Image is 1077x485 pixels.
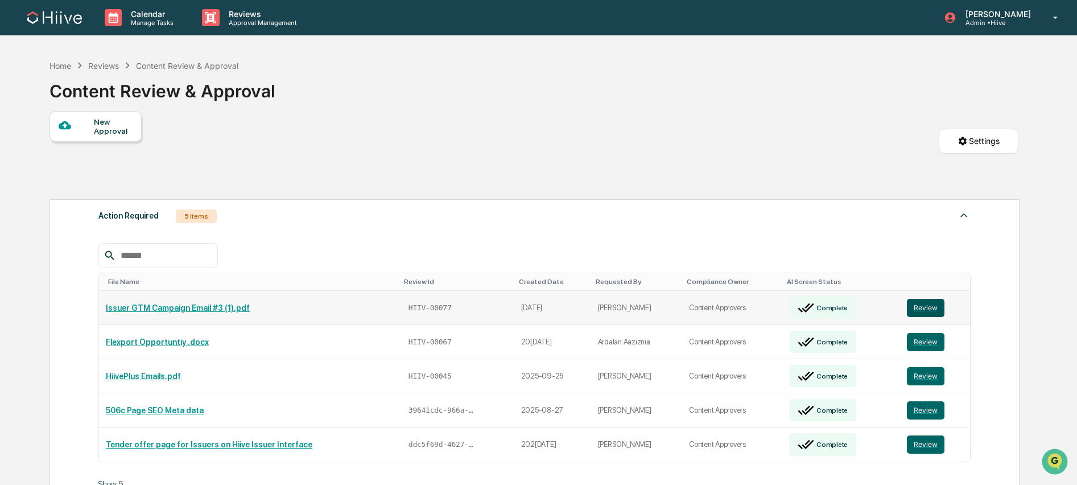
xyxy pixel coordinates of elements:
button: Review [907,299,944,317]
span: Pylon [113,193,138,202]
div: Reviews [88,61,119,71]
span: 39641cdc-966a-4e65-879f-2a6a777944d8 [408,406,477,415]
a: Review [907,333,963,351]
button: Start new chat [193,91,207,104]
td: Content Approvers [682,393,782,428]
div: Action Required [98,208,159,223]
iframe: Open customer support [1041,447,1071,478]
button: Review [907,367,944,385]
div: Toggle SortBy [787,278,896,286]
img: caret [957,208,971,222]
p: Approval Management [220,19,303,27]
a: Tender offer page for Issuers on Hiive Issuer Interface [106,440,312,449]
p: Admin • Hiive [956,19,1037,27]
div: Complete [814,304,848,312]
a: Review [907,367,963,385]
td: 20[DATE] [514,325,591,359]
a: HiivePlus Emails.pdf [106,372,181,381]
a: Issuer GTM Campaign Email #3 (1).pdf [106,303,250,313]
span: Data Lookup [23,165,72,176]
td: Content Approvers [682,359,782,393]
div: New Approval [94,117,132,135]
div: Complete [814,406,848,414]
button: Review [907,333,944,351]
div: Toggle SortBy [404,278,510,286]
p: Manage Tasks [122,19,179,27]
td: Content Approvers [682,325,782,359]
div: Toggle SortBy [108,278,395,286]
div: 🗄️ [82,145,92,154]
button: Review [907,435,944,454]
div: We're available if you need us! [39,98,144,108]
div: 5 Items [176,209,217,223]
div: Complete [814,441,848,449]
span: HIIV-00067 [408,338,452,347]
div: Complete [814,338,848,346]
td: [PERSON_NAME] [591,359,682,393]
a: Powered byPylon [80,192,138,202]
button: Settings [939,129,1018,154]
span: Preclearance [23,143,73,155]
span: HIIV-00077 [408,303,452,313]
a: 🖐️Preclearance [7,139,78,159]
span: ddc5f69d-4627-4722-aeaa-ccc955e7ddc8 [408,440,477,449]
p: [PERSON_NAME] [956,9,1037,19]
td: [PERSON_NAME] [591,428,682,461]
p: Calendar [122,9,179,19]
div: Toggle SortBy [519,278,587,286]
button: Review [907,401,944,420]
a: 506c Page SEO Meta data [106,406,204,415]
div: Home [49,61,71,71]
span: Attestations [94,143,141,155]
a: Review [907,435,963,454]
div: Content Review & Approval [49,72,275,101]
a: Review [907,401,963,420]
div: Toggle SortBy [596,278,678,286]
p: Reviews [220,9,303,19]
td: Content Approvers [682,428,782,461]
a: Review [907,299,963,317]
p: How can we help? [11,24,207,42]
td: 2025-09-25 [514,359,591,393]
div: 🔎 [11,166,20,175]
td: Content Approvers [682,291,782,325]
a: 🔎Data Lookup [7,161,76,181]
img: logo [27,11,82,24]
a: Flexport Opportuntiy .docx [106,338,209,347]
td: Ardalan Aaziznia [591,325,682,359]
td: 202[DATE] [514,428,591,461]
div: 🖐️ [11,145,20,154]
div: Content Review & Approval [136,61,238,71]
td: [DATE] [514,291,591,325]
div: Toggle SortBy [909,278,965,286]
td: 2025-08-27 [514,393,591,428]
a: 🗄️Attestations [78,139,146,159]
td: [PERSON_NAME] [591,393,682,428]
td: [PERSON_NAME] [591,291,682,325]
div: Toggle SortBy [687,278,778,286]
img: 1746055101610-c473b297-6a78-478c-a979-82029cc54cd1 [11,87,32,108]
span: HIIV-00045 [408,372,452,381]
div: Start new chat [39,87,187,98]
div: Complete [814,372,848,380]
